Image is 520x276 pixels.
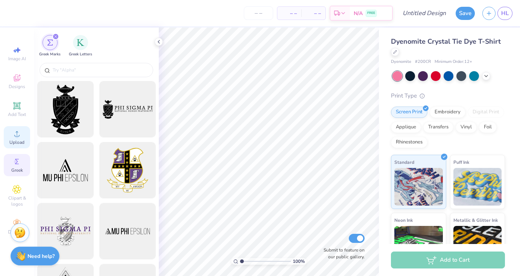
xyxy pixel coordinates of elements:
button: filter button [69,35,92,57]
span: Image AI [8,56,26,62]
span: Dyenomite Crystal Tie Dye T-Shirt [391,37,501,46]
img: Greek Letters Image [77,39,84,46]
div: Foil [479,122,497,133]
div: Vinyl [456,122,477,133]
strong: Need help? [27,253,55,260]
span: Designs [9,84,25,90]
div: filter for Greek Marks [39,35,61,57]
span: Puff Ink [453,158,469,166]
input: Untitled Design [397,6,452,21]
button: Save [456,7,475,20]
span: Greek Letters [69,52,92,57]
img: Puff Ink [453,168,502,206]
span: Neon Ink [394,216,413,224]
span: Greek [11,167,23,173]
img: Standard [394,168,443,206]
div: Digital Print [468,107,504,118]
span: FREE [367,11,375,16]
div: Applique [391,122,421,133]
span: Upload [9,139,24,145]
div: Print Type [391,91,505,100]
span: Standard [394,158,414,166]
span: # 200CR [415,59,431,65]
span: Clipart & logos [4,195,30,207]
label: Submit to feature on our public gallery. [319,247,365,260]
span: Decorate [8,229,26,235]
span: – – [306,9,321,17]
div: filter for Greek Letters [69,35,92,57]
input: – – [244,6,273,20]
span: Greek Marks [39,52,61,57]
img: Greek Marks Image [47,40,53,46]
span: N/A [354,9,363,17]
button: filter button [39,35,61,57]
div: Embroidery [430,107,465,118]
span: HL [501,9,509,18]
span: Minimum Order: 12 + [435,59,472,65]
span: 100 % [293,258,305,265]
div: Screen Print [391,107,427,118]
div: Rhinestones [391,137,427,148]
img: Neon Ink [394,226,443,264]
div: Transfers [423,122,453,133]
input: Try "Alpha" [52,66,148,74]
span: Dyenomite [391,59,411,65]
img: Metallic & Glitter Ink [453,226,502,264]
span: Metallic & Glitter Ink [453,216,498,224]
a: HL [497,7,512,20]
span: – – [282,9,297,17]
span: Add Text [8,111,26,117]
